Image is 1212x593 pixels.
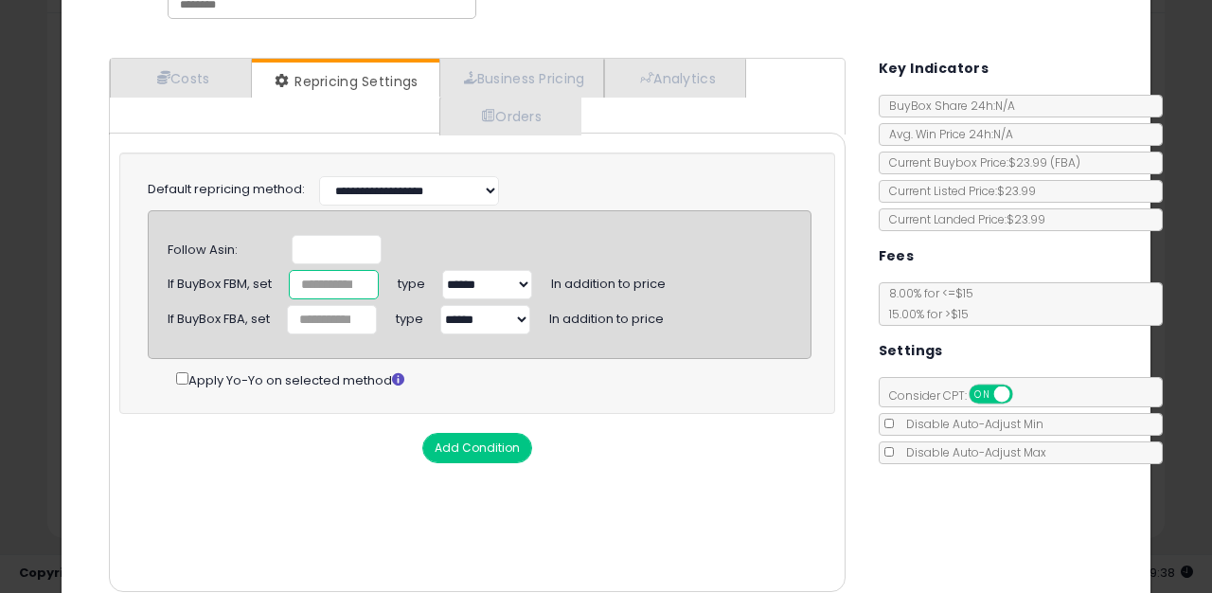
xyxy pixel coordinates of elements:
[880,387,1038,404] span: Consider CPT:
[1050,154,1080,171] span: ( FBA )
[971,386,994,403] span: ON
[1008,154,1080,171] span: $23.99
[879,339,943,363] h5: Settings
[1009,386,1040,403] span: OFF
[879,244,915,268] h5: Fees
[880,183,1036,199] span: Current Listed Price: $23.99
[148,181,305,199] label: Default repricing method:
[880,98,1015,114] span: BuyBox Share 24h: N/A
[439,97,579,135] a: Orders
[880,126,1013,142] span: Avg. Win Price 24h: N/A
[549,303,664,328] span: In addition to price
[398,268,425,293] span: type
[880,285,973,322] span: 8.00 % for <= $15
[879,57,989,81] h5: Key Indicators
[396,303,423,328] span: type
[422,433,532,463] button: Add Condition
[168,235,277,260] div: Follow Asin:
[252,63,437,100] a: Repricing Settings
[880,211,1045,227] span: Current Landed Price: $23.99
[880,306,969,322] span: 15.00 % for > $15
[897,444,1046,460] span: Disable Auto-Adjust Max
[168,269,272,294] div: If BuyBox FBM, set
[168,304,270,329] div: If BuyBox FBA, set
[439,59,605,98] a: Business Pricing
[551,268,666,293] span: In addition to price
[897,416,1043,432] span: Disable Auto-Adjust Min
[110,59,252,98] a: Costs
[176,368,811,390] div: Apply Yo-Yo on selected method
[880,154,1080,171] span: Current Buybox Price:
[604,59,746,98] a: Analytics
